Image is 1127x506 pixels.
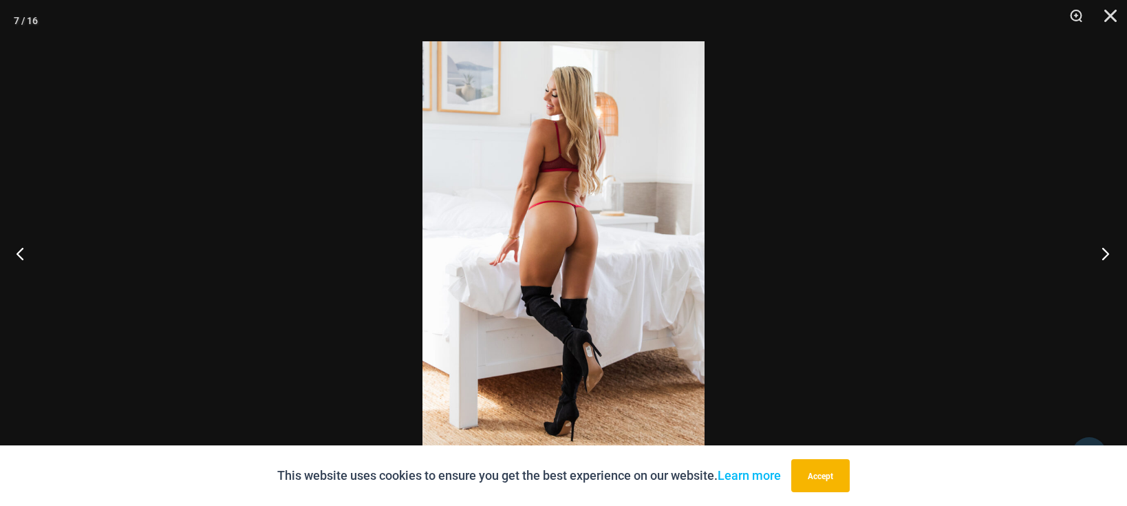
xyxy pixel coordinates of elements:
a: Learn more [718,468,781,483]
button: Next [1075,219,1127,288]
p: This website uses cookies to ensure you get the best experience on our website. [277,465,781,486]
div: 7 / 16 [14,10,38,31]
img: Guilty Pleasures Red 1045 Bra 689 Micro 03 [422,41,705,465]
button: Accept [791,459,850,492]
